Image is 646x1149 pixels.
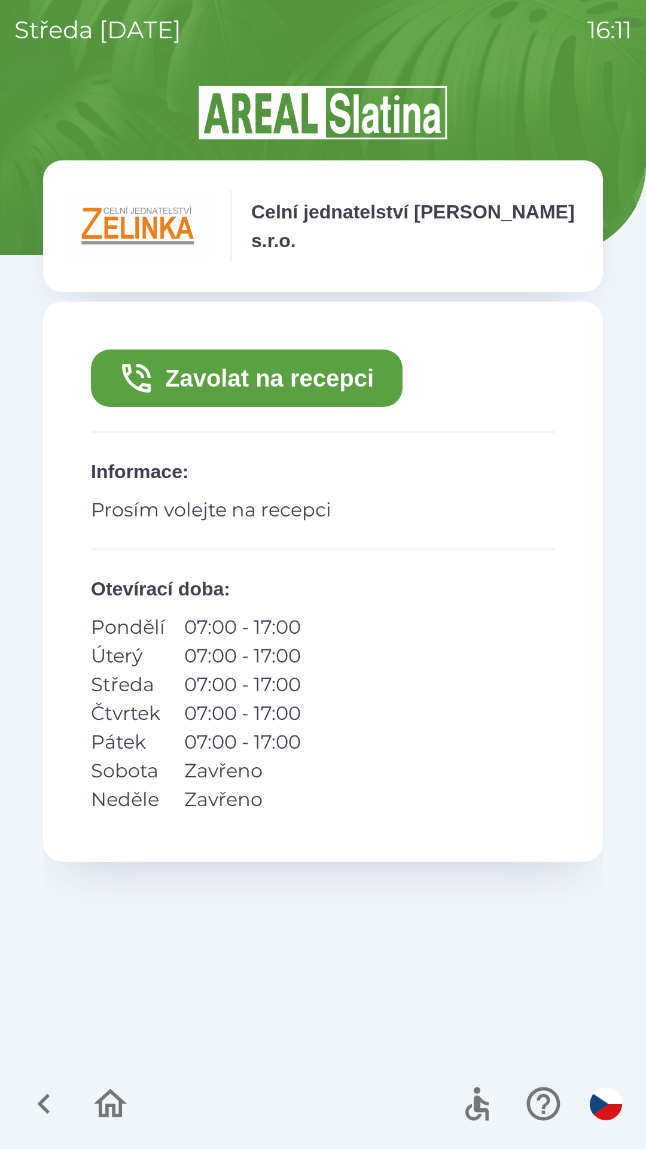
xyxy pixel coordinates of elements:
img: Logo [43,84,603,141]
p: Pátek [91,728,165,756]
p: 07:00 - 17:00 [184,699,301,728]
p: středa [DATE] [14,12,181,48]
p: 07:00 - 17:00 [184,728,301,756]
p: Zavřeno [184,756,301,785]
p: 07:00 - 17:00 [184,670,301,699]
p: Prosím volejte na recepci [91,496,555,524]
p: Neděle [91,785,165,814]
img: cs flag [590,1088,622,1120]
p: Zavřeno [184,785,301,814]
p: Pondělí [91,613,165,642]
img: e791fe39-6e5c-4488-8406-01cea90b779d.png [67,190,211,262]
p: Informace : [91,457,555,486]
p: Středa [91,670,165,699]
p: Sobota [91,756,165,785]
p: 16:11 [587,12,632,48]
p: Otevírací doba : [91,574,555,603]
p: Celní jednatelství [PERSON_NAME] s.r.o. [251,197,579,255]
button: Zavolat na recepci [91,349,403,407]
p: Čtvrtek [91,699,165,728]
p: Úterý [91,642,165,670]
p: 07:00 - 17:00 [184,613,301,642]
p: 07:00 - 17:00 [184,642,301,670]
